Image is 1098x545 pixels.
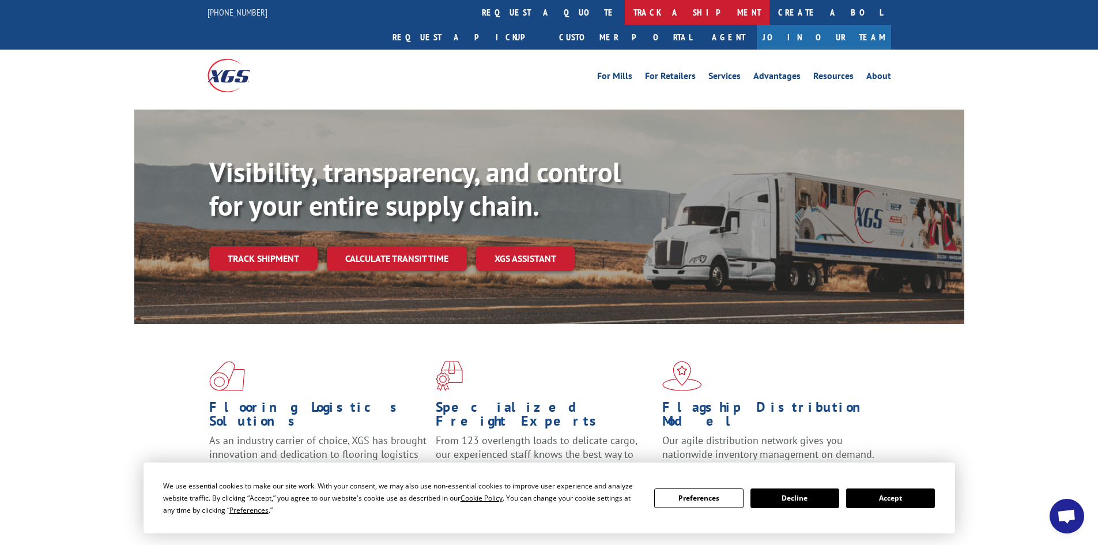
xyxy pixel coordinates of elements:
[207,6,267,18] a: [PHONE_NUMBER]
[436,434,654,485] p: From 123 overlength loads to delicate cargo, our experienced staff knows the best way to move you...
[436,361,463,391] img: xgs-icon-focused-on-flooring-red
[866,72,891,84] a: About
[654,488,743,508] button: Preferences
[645,72,696,84] a: For Retailers
[461,493,503,503] span: Cookie Policy
[750,488,839,508] button: Decline
[209,361,245,391] img: xgs-icon-total-supply-chain-intelligence-red
[476,246,575,271] a: XGS ASSISTANT
[209,154,621,223] b: Visibility, transparency, and control for your entire supply chain.
[384,25,550,50] a: Request a pickup
[757,25,891,50] a: Join Our Team
[209,246,318,270] a: Track shipment
[662,400,880,434] h1: Flagship Distribution Model
[436,400,654,434] h1: Specialized Freight Experts
[1050,499,1084,533] a: Open chat
[327,246,467,271] a: Calculate transit time
[209,434,427,475] span: As an industry carrier of choice, XGS has brought innovation and dedication to flooring logistics...
[550,25,700,50] a: Customer Portal
[144,463,955,533] div: Cookie Consent Prompt
[163,480,640,516] div: We use essential cookies to make our site work. With your consent, we may also use non-essential ...
[700,25,757,50] a: Agent
[846,488,935,508] button: Accept
[209,400,427,434] h1: Flooring Logistics Solutions
[813,72,854,84] a: Resources
[753,72,801,84] a: Advantages
[229,505,269,515] span: Preferences
[597,72,632,84] a: For Mills
[708,72,741,84] a: Services
[662,361,702,391] img: xgs-icon-flagship-distribution-model-red
[662,434,874,461] span: Our agile distribution network gives you nationwide inventory management on demand.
